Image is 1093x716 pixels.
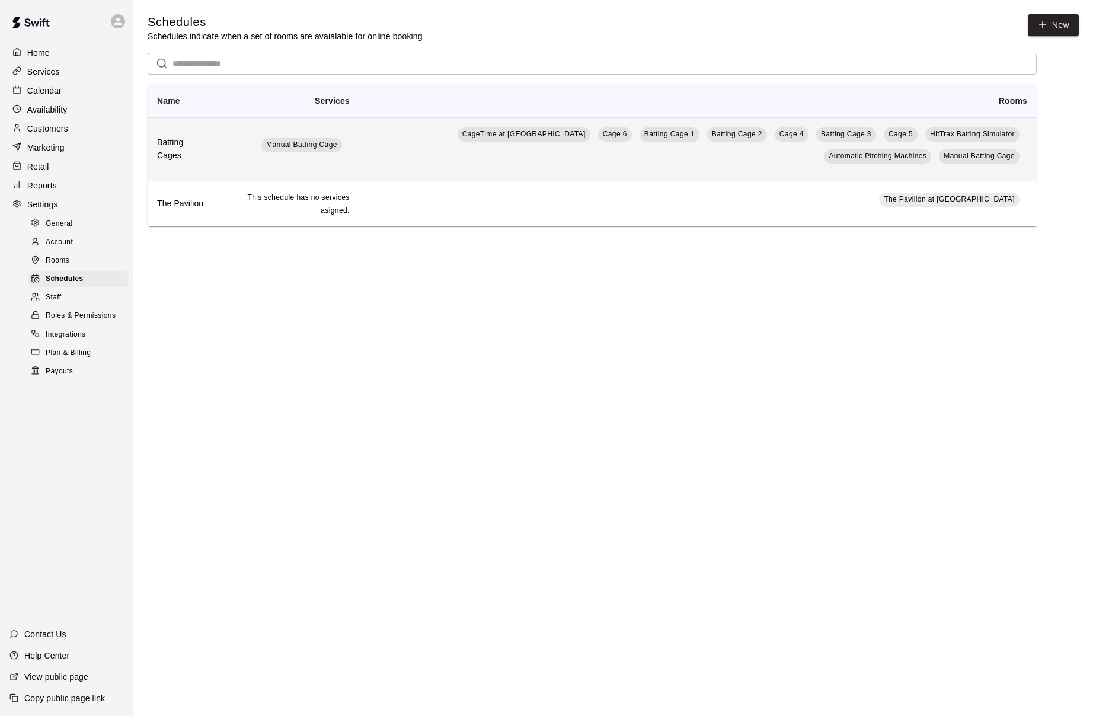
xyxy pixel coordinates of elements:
div: Plan & Billing [28,345,129,362]
p: Availability [27,104,68,116]
a: Availability [9,101,124,119]
span: Batting Cage 1 [644,130,695,138]
a: CageTime at [GEOGRAPHIC_DATA] [458,127,590,142]
a: Calendar [9,82,124,100]
p: Customers [27,123,68,135]
a: Manual Batting Cage [261,138,342,152]
a: Automatic Pitching Machines [824,149,931,164]
p: Schedules indicate when a set of rooms are avaialable for online booking [148,30,423,42]
span: Payouts [46,366,73,378]
p: Help Center [24,650,69,661]
span: Manual Batting Cage [944,152,1015,160]
a: Batting Cage 2 [707,127,767,142]
a: Manual Batting Cage [939,149,1020,164]
h6: Batting Cages [157,136,206,162]
a: Marketing [9,139,124,156]
p: View public page [24,671,88,683]
a: New [1028,14,1079,36]
div: Account [28,234,129,251]
a: Cage 6 [598,127,632,142]
span: Account [46,236,73,248]
span: This schedule has no services asigned. [247,193,349,215]
span: Schedules [46,273,84,285]
span: HitTrax Batting Simulator [930,130,1015,138]
a: Rooms [28,252,133,270]
b: Services [315,96,350,106]
a: Settings [9,196,124,213]
span: Manual Batting Cage [266,140,337,149]
b: Rooms [999,96,1027,106]
p: Contact Us [24,628,66,640]
span: Cage 5 [889,130,913,138]
a: Retail [9,158,124,175]
span: General [46,218,73,230]
span: Cage 6 [603,130,627,138]
span: Batting Cage 3 [821,130,871,138]
a: Account [28,233,133,251]
a: Batting Cage 1 [640,127,699,142]
b: Name [157,96,180,106]
span: Roles & Permissions [46,310,116,322]
a: HitTrax Batting Simulator [925,127,1020,142]
p: Retail [27,161,49,172]
h5: Schedules [148,14,423,30]
div: General [28,216,129,232]
a: Payouts [28,362,133,381]
a: Schedules [28,270,133,289]
p: Home [27,47,50,59]
a: The Pavilion at [GEOGRAPHIC_DATA] [879,193,1020,207]
a: General [28,215,133,233]
p: Services [27,66,60,78]
span: CageTime at [GEOGRAPHIC_DATA] [462,130,586,138]
span: Cage 4 [779,130,804,138]
a: Reports [9,177,124,194]
a: Plan & Billing [28,344,133,362]
span: Plan & Billing [46,347,91,359]
span: Staff [46,292,61,303]
span: Batting Cage 2 [712,130,762,138]
span: Rooms [46,255,69,267]
p: Marketing [27,142,65,154]
a: Integrations [28,325,133,344]
p: Reports [27,180,57,191]
p: Copy public page link [24,692,105,704]
div: Rooms [28,252,129,269]
table: simple table [148,84,1037,226]
a: Customers [9,120,124,138]
p: Settings [27,199,58,210]
h6: The Pavilion [157,197,206,210]
div: Payouts [28,363,129,380]
div: Schedules [28,271,129,287]
a: Cage 4 [775,127,808,142]
span: The Pavilion at [GEOGRAPHIC_DATA] [884,195,1015,203]
div: Staff [28,289,129,306]
div: Roles & Permissions [28,308,129,324]
a: Services [9,63,124,81]
a: Batting Cage 3 [816,127,876,142]
a: Cage 5 [884,127,918,142]
a: Home [9,44,124,62]
span: Automatic Pitching Machines [829,152,926,160]
span: Integrations [46,329,86,341]
a: Roles & Permissions [28,307,133,325]
a: Staff [28,289,133,307]
p: Calendar [27,85,62,97]
div: Integrations [28,327,129,343]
